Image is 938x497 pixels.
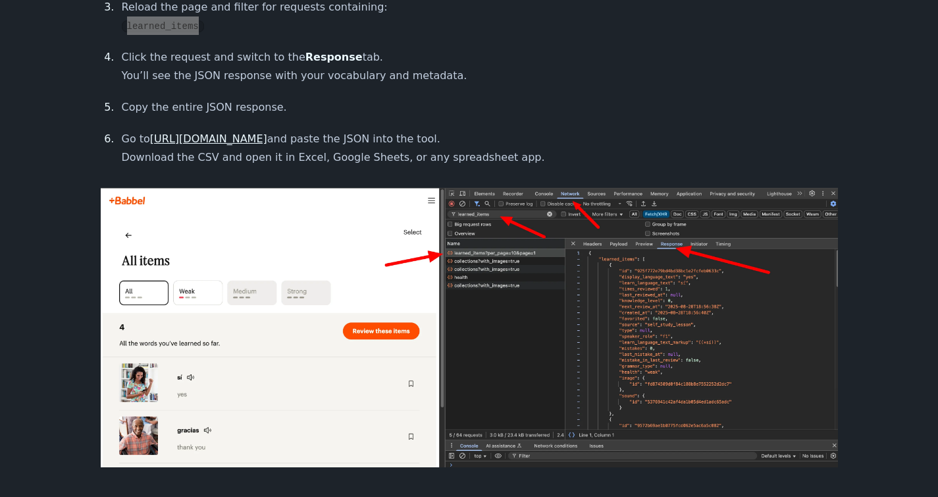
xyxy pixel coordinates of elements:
a: [URL][DOMAIN_NAME] [150,132,267,145]
p: Copy the entire JSON response. [122,98,838,117]
p: Click the request and switch to the tab. You’ll see the JSON response with your vocabulary and me... [122,48,838,85]
code: learned_items [122,20,204,32]
strong: Response [305,51,363,63]
img: Download Babbel vocabulary [101,188,838,468]
p: Go to and paste the JSON into the tool. Download the CSV and open it in Excel, Google Sheets, or ... [122,130,838,167]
